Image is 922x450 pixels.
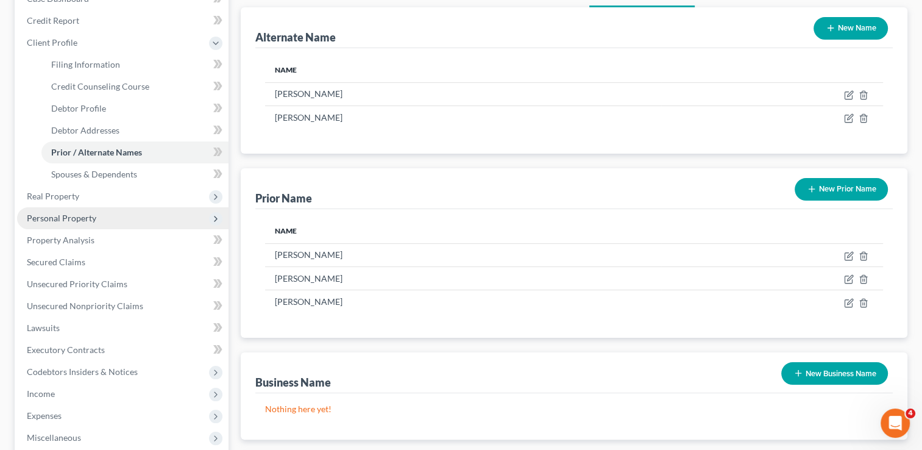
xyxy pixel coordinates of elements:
[17,229,229,251] a: Property Analysis
[27,323,60,333] span: Lawsuits
[27,279,127,289] span: Unsecured Priority Claims
[881,409,910,438] iframe: Intercom live chat
[17,317,229,339] a: Lawsuits
[27,235,94,245] span: Property Analysis
[255,191,312,205] div: Prior Name
[41,54,229,76] a: Filing Information
[51,103,106,113] span: Debtor Profile
[17,339,229,361] a: Executory Contracts
[265,266,661,290] td: [PERSON_NAME]
[41,120,229,141] a: Debtor Addresses
[265,219,661,243] th: Name
[17,273,229,295] a: Unsecured Priority Claims
[27,191,79,201] span: Real Property
[41,141,229,163] a: Prior / Alternate Names
[27,345,105,355] span: Executory Contracts
[41,98,229,120] a: Debtor Profile
[41,163,229,185] a: Spouses & Dependents
[51,169,137,179] span: Spouses & Dependents
[255,30,336,45] div: Alternate Name
[27,432,81,443] span: Miscellaneous
[51,125,119,135] span: Debtor Addresses
[27,15,79,26] span: Credit Report
[781,362,888,385] button: New Business Name
[27,37,77,48] span: Client Profile
[265,243,661,266] td: [PERSON_NAME]
[17,10,229,32] a: Credit Report
[265,82,661,105] td: [PERSON_NAME]
[795,178,888,201] button: New Prior Name
[814,17,888,40] button: New Name
[265,58,661,82] th: Name
[265,403,883,415] p: Nothing here yet!
[27,366,138,377] span: Codebtors Insiders & Notices
[27,410,62,421] span: Expenses
[27,213,96,223] span: Personal Property
[17,251,229,273] a: Secured Claims
[255,375,331,390] div: Business Name
[27,388,55,399] span: Income
[906,409,915,418] span: 4
[41,76,229,98] a: Credit Counseling Course
[27,301,143,311] span: Unsecured Nonpriority Claims
[27,257,85,267] span: Secured Claims
[51,81,149,91] span: Credit Counseling Course
[265,106,661,129] td: [PERSON_NAME]
[51,59,120,70] span: Filing Information
[51,147,142,157] span: Prior / Alternate Names
[17,295,229,317] a: Unsecured Nonpriority Claims
[265,290,661,313] td: [PERSON_NAME]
